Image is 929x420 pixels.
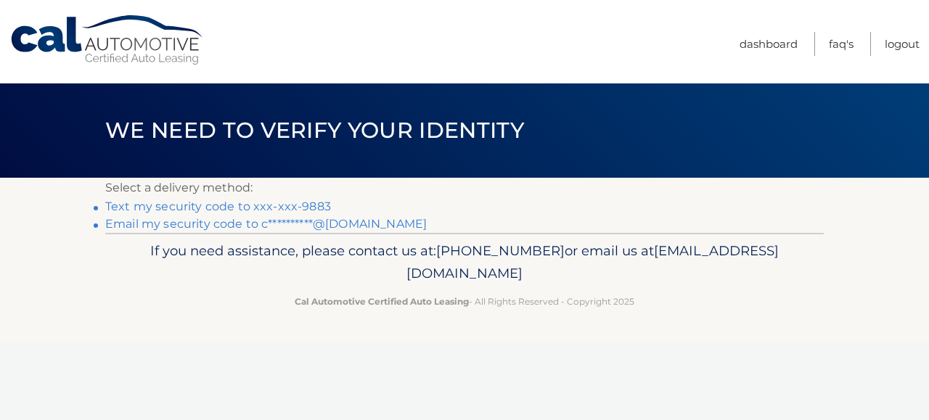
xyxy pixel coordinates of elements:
[115,239,814,286] p: If you need assistance, please contact us at: or email us at
[105,199,331,213] a: Text my security code to xxx-xxx-9883
[115,294,814,309] p: - All Rights Reserved - Copyright 2025
[436,242,565,259] span: [PHONE_NUMBER]
[740,32,798,56] a: Dashboard
[105,117,524,144] span: We need to verify your identity
[105,217,427,231] a: Email my security code to c**********@[DOMAIN_NAME]
[9,15,205,66] a: Cal Automotive
[885,32,920,56] a: Logout
[105,178,824,198] p: Select a delivery method:
[829,32,854,56] a: FAQ's
[295,296,469,307] strong: Cal Automotive Certified Auto Leasing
